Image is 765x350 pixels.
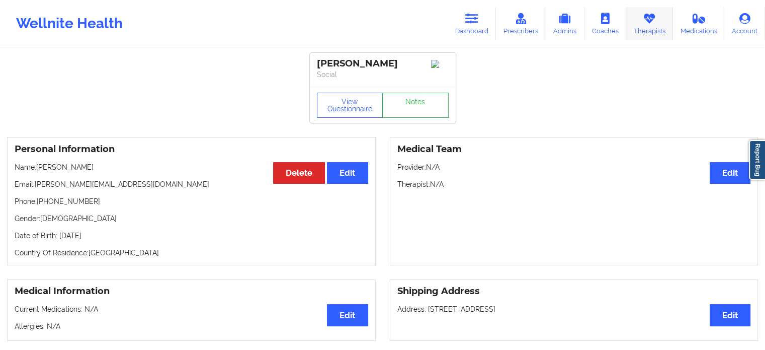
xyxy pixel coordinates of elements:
[626,7,673,40] a: Therapists
[545,7,584,40] a: Admins
[382,93,449,118] a: Notes
[15,144,368,155] h3: Personal Information
[317,93,383,118] button: View Questionnaire
[317,69,449,80] p: Social
[15,304,368,314] p: Current Medications: N/A
[397,304,751,314] p: Address: [STREET_ADDRESS]
[15,214,368,224] p: Gender: [DEMOGRAPHIC_DATA]
[749,140,765,180] a: Report Bug
[15,162,368,172] p: Name: [PERSON_NAME]
[15,196,368,206] p: Phone: [PHONE_NUMBER]
[673,7,725,40] a: Medications
[15,179,368,189] p: Email: [PERSON_NAME][EMAIL_ADDRESS][DOMAIN_NAME]
[317,58,449,69] div: [PERSON_NAME]
[724,7,765,40] a: Account
[15,286,368,297] h3: Medical Information
[397,286,751,297] h3: Shipping Address
[397,179,751,189] p: Therapist: N/A
[710,162,750,184] button: Edit
[584,7,626,40] a: Coaches
[327,162,368,184] button: Edit
[15,231,368,241] p: Date of Birth: [DATE]
[397,162,751,172] p: Provider: N/A
[448,7,496,40] a: Dashboard
[327,304,368,326] button: Edit
[710,304,750,326] button: Edit
[496,7,546,40] a: Prescribers
[397,144,751,155] h3: Medical Team
[15,248,368,258] p: Country Of Residence: [GEOGRAPHIC_DATA]
[15,321,368,331] p: Allergies: N/A
[273,162,325,184] button: Delete
[431,60,449,68] img: Image%2Fplaceholer-image.png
